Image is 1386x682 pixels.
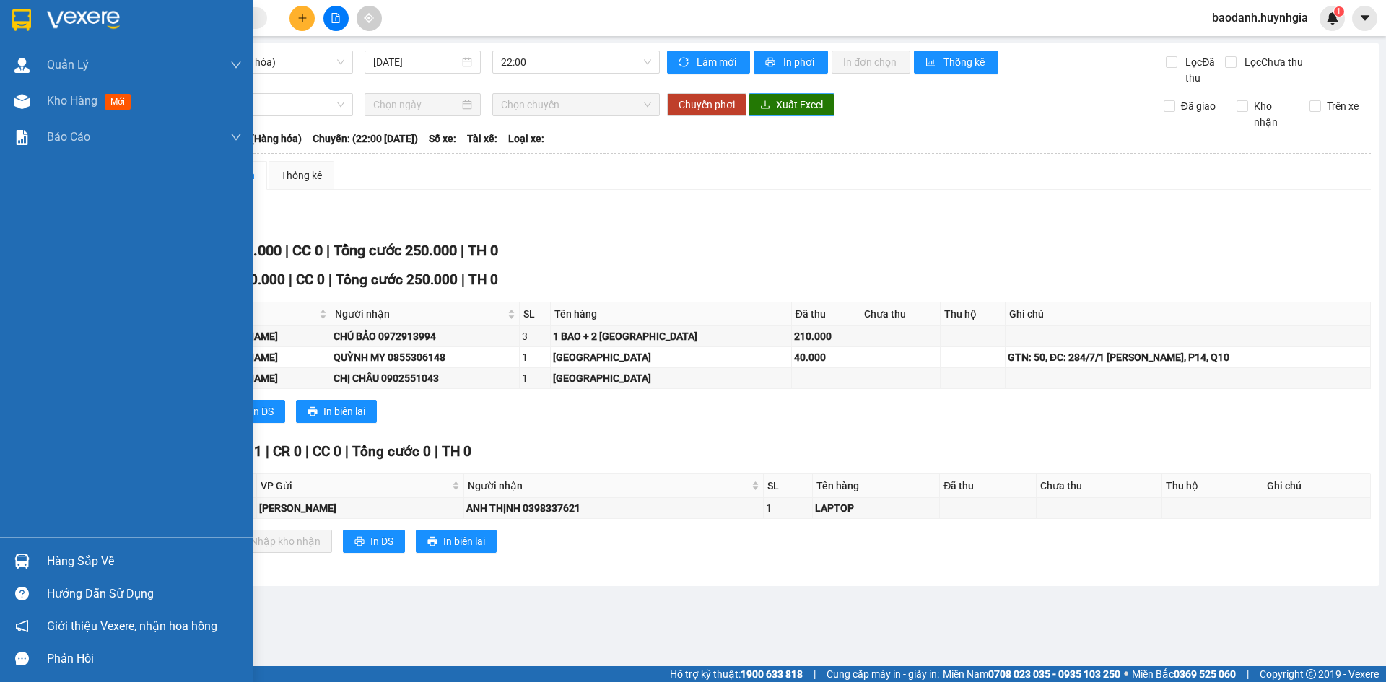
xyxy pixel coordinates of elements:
th: Chưa thu [1037,474,1162,498]
td: Diên Khánh [257,498,464,519]
span: Trên xe [1321,98,1364,114]
span: TH 0 [468,242,498,259]
input: 12/08/2025 [373,54,459,70]
span: VP Gửi [202,306,316,322]
span: Số xe: [429,131,456,147]
span: Kho hàng [47,94,97,108]
span: | [1247,666,1249,682]
strong: 0708 023 035 - 0935 103 250 [988,668,1120,680]
span: In biên lai [443,533,485,549]
div: [GEOGRAPHIC_DATA] [553,349,788,365]
span: | [345,443,349,460]
div: [PERSON_NAME] [201,370,328,386]
span: Báo cáo [47,128,90,146]
span: notification [15,619,29,633]
button: caret-down [1352,6,1377,31]
th: Thu hộ [941,302,1006,326]
th: Thu hộ [1162,474,1264,498]
span: | [435,443,438,460]
span: Lọc Đã thu [1180,54,1224,86]
div: 3 [522,328,548,344]
span: Người nhận [335,306,505,322]
div: 1 [522,370,548,386]
th: Chưa thu [860,302,941,326]
span: file-add [331,13,341,23]
div: 1 [766,500,810,516]
button: Chuyển phơi [667,93,746,116]
span: Kho nhận [1248,98,1299,130]
span: 1 [1336,6,1341,17]
span: Tài xế: [467,131,497,147]
span: | [266,443,269,460]
sup: 1 [1334,6,1344,17]
button: file-add [323,6,349,31]
span: printer [427,536,437,548]
span: Hỗ trợ kỹ thuật: [670,666,803,682]
th: Ghi chú [1006,302,1371,326]
span: printer [765,57,777,69]
span: Miền Nam [943,666,1120,682]
th: Đã thu [792,302,860,326]
img: solution-icon [14,130,30,145]
span: Xuất Excel [776,97,823,113]
span: TH 0 [442,443,471,460]
span: download [760,100,770,111]
div: 1 [522,349,548,365]
th: Ghi chú [1263,474,1370,498]
div: LAPTOP [815,500,937,516]
img: warehouse-icon [14,94,30,109]
div: 40.000 [794,349,858,365]
div: 1 BAO + 2 [GEOGRAPHIC_DATA] [553,328,788,344]
span: printer [354,536,365,548]
span: Chuyến: (22:00 [DATE]) [313,131,418,147]
span: Làm mới [697,54,738,70]
button: bar-chartThống kê [914,51,998,74]
span: bar-chart [925,57,938,69]
span: | [328,271,332,288]
span: ⚪️ [1124,671,1128,677]
div: Hướng dẫn sử dụng [47,583,242,605]
span: Giới thiệu Vexere, nhận hoa hồng [47,617,217,635]
span: | [285,242,289,259]
span: down [230,131,242,143]
button: downloadXuất Excel [749,93,834,116]
span: 22:00 [501,51,651,73]
div: CHỊ CHÂU 0902551043 [334,370,517,386]
span: | [326,242,330,259]
th: Tên hàng [813,474,940,498]
span: Đã giao [1175,98,1221,114]
div: Phản hồi [47,648,242,670]
span: plus [297,13,308,23]
img: warehouse-icon [14,58,30,73]
th: Tên hàng [551,302,791,326]
span: Người nhận [468,478,749,494]
span: printer [308,406,318,418]
button: printerIn DS [223,400,285,423]
span: baodanh.huynhgia [1200,9,1320,27]
button: printerIn biên lai [416,530,497,553]
input: Chọn ngày [373,97,459,113]
span: | [305,443,309,460]
span: In DS [370,533,393,549]
span: TH 0 [468,271,498,288]
span: CC 0 [296,271,325,288]
span: VP Gửi [261,478,449,494]
span: Lọc Chưa thu [1239,54,1305,70]
span: caret-down [1359,12,1372,25]
div: [PERSON_NAME] [201,328,328,344]
th: SL [520,302,551,326]
th: Đã thu [940,474,1037,498]
img: logo-vxr [12,9,31,31]
span: | [289,271,292,288]
img: warehouse-icon [14,554,30,569]
div: [PERSON_NAME] [259,500,461,516]
div: 210.000 [794,328,858,344]
span: CR 0 [273,443,302,460]
span: | [461,242,464,259]
th: SL [764,474,813,498]
button: aim [357,6,382,31]
span: SL 1 [235,443,262,460]
span: CR 250.000 [213,271,285,288]
div: ANH THỊNH 0398337621 [466,500,761,516]
td: Diên Khánh [199,347,331,368]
